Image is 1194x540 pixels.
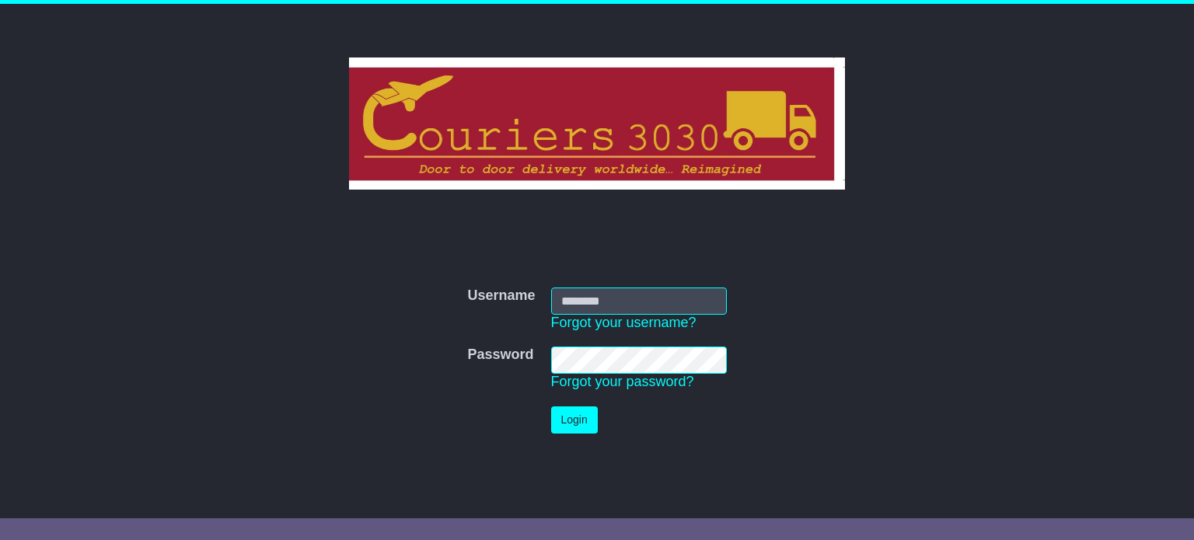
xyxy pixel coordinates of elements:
[349,57,846,190] img: Couriers 3030
[551,374,694,389] a: Forgot your password?
[551,406,598,434] button: Login
[551,315,696,330] a: Forgot your username?
[467,287,535,305] label: Username
[467,347,533,364] label: Password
